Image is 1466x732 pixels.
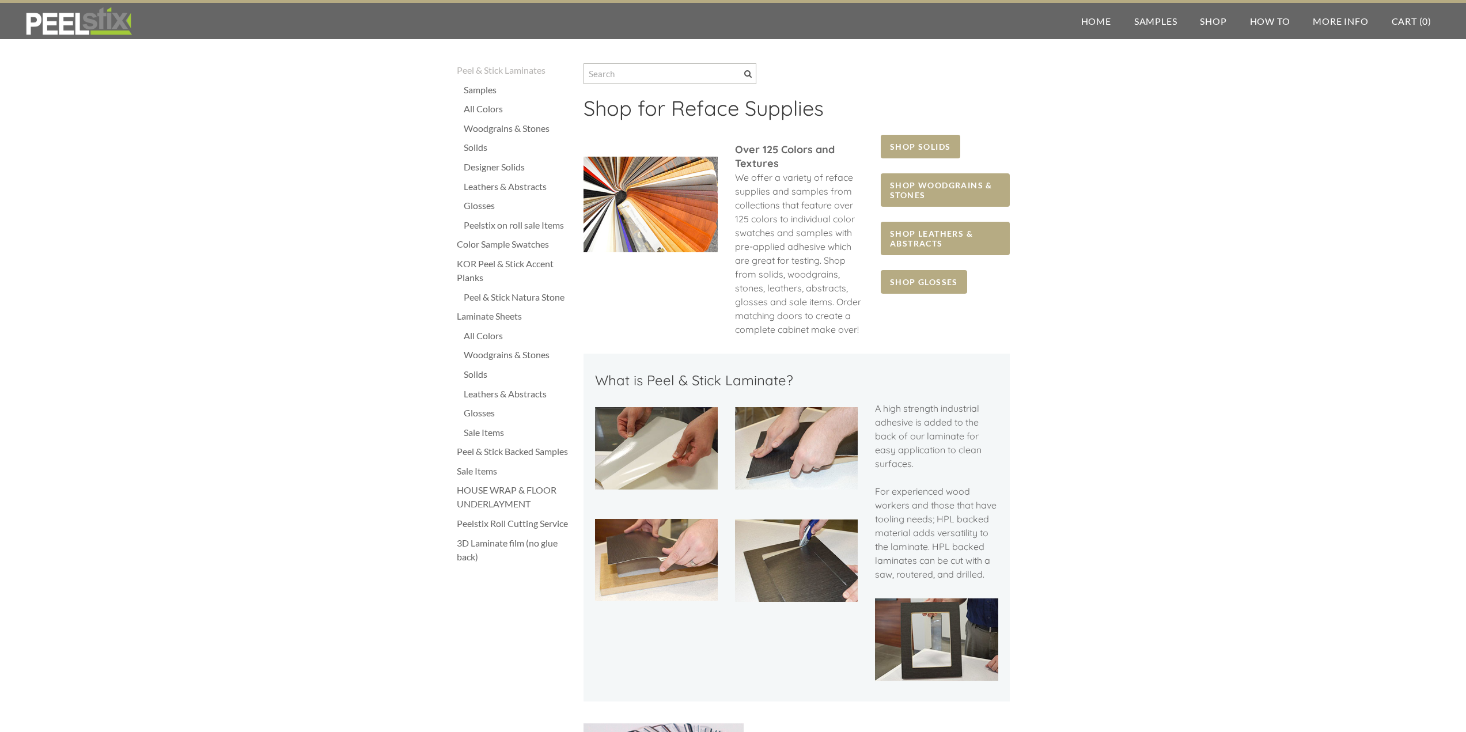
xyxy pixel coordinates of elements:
[1422,16,1428,26] span: 0
[1238,3,1302,39] a: How To
[735,407,858,489] img: Picture
[464,348,572,362] a: Woodgrains & Stones
[464,160,572,174] a: Designer Solids
[464,122,572,135] a: Woodgrains & Stones
[464,329,572,343] a: All Colors
[875,598,998,681] img: Picture
[595,407,718,489] img: Picture
[464,141,572,154] a: Solids
[744,70,752,78] span: Search
[457,464,572,478] a: Sale Items
[584,96,1010,129] h2: ​Shop for Reface Supplies
[457,483,572,511] a: HOUSE WRAP & FLOOR UNDERLAYMENT
[1123,3,1189,39] a: Samples
[457,309,572,323] a: Laminate Sheets
[457,237,572,251] a: Color Sample Swatches
[457,445,572,458] a: Peel & Stick Backed Samples
[464,406,572,420] a: Glosses
[881,173,1009,207] a: SHOP WOODGRAINS & STONES
[23,7,134,36] img: REFACE SUPPLIES
[464,426,572,439] a: Sale Items
[584,63,756,84] input: Search
[584,157,718,252] img: Picture
[464,180,572,194] a: Leathers & Abstracts
[1380,3,1443,39] a: Cart (0)
[464,290,572,304] a: Peel & Stick Natura Stone
[595,371,793,389] font: What is Peel & Stick Laminate?
[875,401,998,593] div: ​
[881,270,967,294] a: SHOP GLOSSES
[1070,3,1123,39] a: Home
[1188,3,1238,39] a: Shop
[881,135,960,158] a: SHOP SOLIDS
[735,519,858,602] img: Picture
[735,172,861,335] span: We offer a variety of reface supplies and samples from collections that feature over 125 colors t...
[464,218,572,232] a: Peelstix on roll sale Items
[457,257,572,285] a: KOR Peel & Stick Accent Planks
[457,63,572,77] a: Peel & Stick Laminates
[464,83,572,97] a: Samples
[464,102,572,116] a: All Colors
[1301,3,1380,39] a: More Info
[457,517,572,530] a: Peelstix Roll Cutting Service
[464,387,572,401] a: Leathers & Abstracts
[735,143,835,170] font: ​Over 125 Colors and Textures
[875,403,997,580] span: A high strength industrial adhesive is added to the back of our laminate for easy application to ...
[457,536,572,564] a: 3D Laminate film (no glue back)
[464,367,572,381] a: Solids
[595,519,718,601] img: Picture
[464,199,572,213] a: Glosses
[881,222,1009,255] a: SHOP LEATHERS & ABSTRACTS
